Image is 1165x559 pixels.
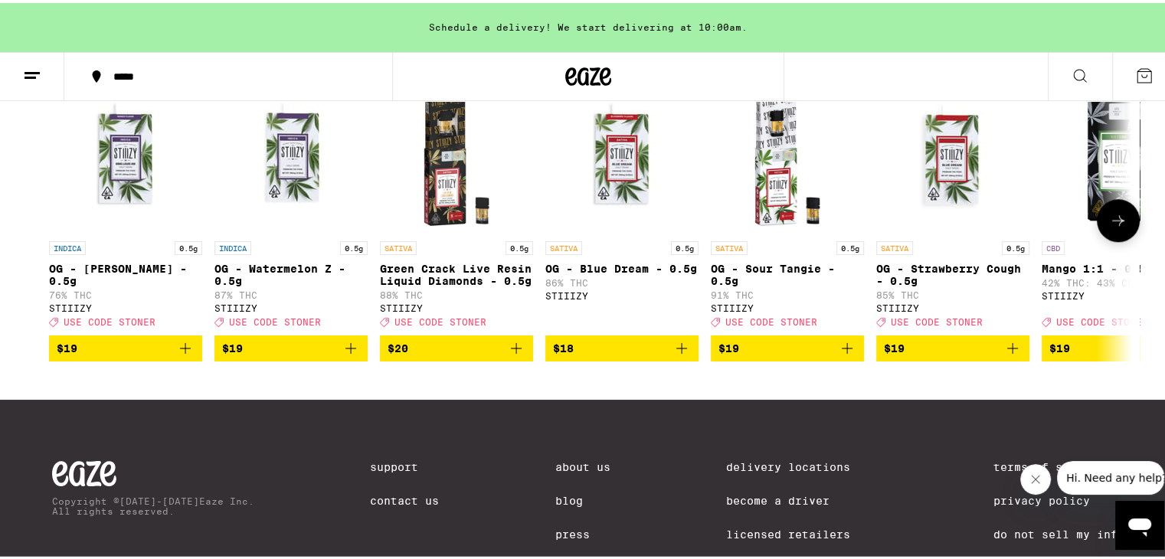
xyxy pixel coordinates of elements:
[49,332,202,358] button: Add to bag
[214,287,368,297] p: 87% THC
[380,260,533,284] p: Green Crack Live Resin Liquid Diamonds - 0.5g
[214,300,368,310] div: STIIIZY
[711,260,864,284] p: OG - Sour Tangie - 0.5g
[229,315,321,325] span: USE CODE STONER
[1042,238,1065,252] p: CBD
[370,458,439,470] a: Support
[222,339,243,351] span: $19
[49,287,202,297] p: 76% THC
[876,77,1029,230] img: STIIIZY - OG - Strawberry Cough - 0.5g
[1115,498,1164,547] iframe: Button to launch messaging window
[545,77,699,230] img: STIIIZY - OG - Blue Dream - 0.5g
[49,260,202,284] p: OG - [PERSON_NAME] - 0.5g
[876,287,1029,297] p: 85% THC
[876,260,1029,284] p: OG - Strawberry Cough - 0.5g
[993,492,1124,504] a: Privacy Policy
[506,238,533,252] p: 0.5g
[1056,315,1148,325] span: USE CODE STONER
[891,315,983,325] span: USE CODE STONER
[49,300,202,310] div: STIIIZY
[1057,458,1164,492] iframe: Message from company
[214,77,368,230] img: STIIIZY - OG - Watermelon Z - 0.5g
[175,238,202,252] p: 0.5g
[52,493,254,513] p: Copyright © [DATE]-[DATE] Eaze Inc. All rights reserved.
[340,238,368,252] p: 0.5g
[545,288,699,298] div: STIIIZY
[876,238,913,252] p: SATIVA
[876,332,1029,358] button: Add to bag
[711,77,864,230] img: STIIIZY - OG - Sour Tangie - 0.5g
[380,77,533,332] a: Open page for Green Crack Live Resin Liquid Diamonds - 0.5g from STIIIZY
[380,287,533,297] p: 88% THC
[49,238,86,252] p: INDICA
[993,525,1124,538] a: Do Not Sell My Info
[711,332,864,358] button: Add to bag
[545,260,699,272] p: OG - Blue Dream - 0.5g
[214,77,368,332] a: Open page for OG - Watermelon Z - 0.5g from STIIIZY
[49,77,202,230] img: STIIIZY - OG - King Louis XIII - 0.5g
[711,300,864,310] div: STIIIZY
[57,339,77,351] span: $19
[64,315,155,325] span: USE CODE STONER
[49,77,202,332] a: Open page for OG - King Louis XIII - 0.5g from STIIIZY
[725,315,817,325] span: USE CODE STONER
[1020,461,1051,492] iframe: Close message
[555,492,610,504] a: Blog
[545,332,699,358] button: Add to bag
[380,332,533,358] button: Add to bag
[1002,238,1029,252] p: 0.5g
[380,300,533,310] div: STIIIZY
[555,458,610,470] a: About Us
[545,275,699,285] p: 86% THC
[726,458,878,470] a: Delivery Locations
[545,77,699,332] a: Open page for OG - Blue Dream - 0.5g from STIIIZY
[388,339,408,351] span: $20
[993,458,1124,470] a: Terms of Service
[545,238,582,252] p: SATIVA
[711,287,864,297] p: 91% THC
[9,11,110,23] span: Hi. Need any help?
[671,238,699,252] p: 0.5g
[726,525,878,538] a: Licensed Retailers
[370,492,439,504] a: Contact Us
[726,492,878,504] a: Become a Driver
[711,77,864,332] a: Open page for OG - Sour Tangie - 0.5g from STIIIZY
[876,300,1029,310] div: STIIIZY
[214,260,368,284] p: OG - Watermelon Z - 0.5g
[380,77,533,230] img: STIIIZY - Green Crack Live Resin Liquid Diamonds - 0.5g
[553,339,574,351] span: $18
[884,339,905,351] span: $19
[380,238,417,252] p: SATIVA
[394,315,486,325] span: USE CODE STONER
[1049,339,1070,351] span: $19
[214,332,368,358] button: Add to bag
[718,339,739,351] span: $19
[836,238,864,252] p: 0.5g
[711,238,748,252] p: SATIVA
[555,525,610,538] a: Press
[876,77,1029,332] a: Open page for OG - Strawberry Cough - 0.5g from STIIIZY
[214,238,251,252] p: INDICA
